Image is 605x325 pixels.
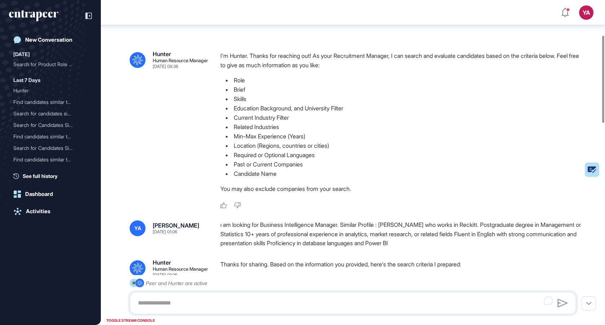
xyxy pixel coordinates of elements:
div: Find candidates similar to Yasemin Hukumdar [13,154,88,165]
li: Candidate Name [220,169,582,178]
p: Business Intelligence Manager [220,273,582,282]
li: Min-Max Experience (Years) [220,132,582,141]
div: Hunter [13,85,82,96]
div: [PERSON_NAME] [153,223,199,228]
div: Search for Product Role Candidates in AI with 10-15 Years Experience Similar to Sara Holyavkin [13,59,88,70]
div: New Conversation [25,37,72,43]
strong: Role: [220,274,233,281]
div: Human Resource Manager [153,58,208,63]
li: Location (Regions, countries or cities) [220,141,582,150]
a: See full history [13,172,92,180]
div: Peer and Hunter are active [146,279,207,288]
div: Hunter [153,260,171,265]
span: YA [134,225,141,231]
div: Search for Candidates Sim... [13,142,82,154]
div: ı am looking for Business Intelligence Manager. Similar Profile : [PERSON_NAME] who works in Reck... [220,220,582,248]
li: Skills [220,94,582,104]
a: New Conversation [9,33,92,47]
div: Find candidates similar t... [13,131,82,142]
div: [DATE] 01:06 [153,273,177,277]
button: YA [579,5,593,20]
div: Find candidates similar to Sara Holyavkin [13,96,88,108]
div: Search for Product Role C... [13,59,82,70]
div: [DATE] 09:36 [153,64,178,69]
p: Thanks for sharing. Based on the information you provided, here's the search criteria I prepared: [220,260,582,269]
div: Search for candidates sim... [13,108,82,119]
li: Current Industry Filter [220,113,582,122]
div: Last 7 Days [13,76,40,84]
p: You may also exclude companies from your search. [220,184,582,193]
div: Human Resource Manager [153,267,208,271]
div: Hunter [153,51,171,57]
a: Activities [9,204,92,219]
div: entrapeer-logo [9,10,58,22]
p: I'm Hunter. Thanks for reaching out! As your Recruitment Manager, I can search and evaluate candi... [220,51,582,70]
div: Search for Candidates Similar to Sara Holyavkin [13,119,88,131]
div: Search for Candidates Sim... [13,119,82,131]
a: Dashboard [9,187,92,201]
span: See full history [23,172,58,180]
div: Dashboard [25,191,53,197]
div: Find candidates similar t... [13,154,82,165]
div: [DATE] 01:06 [153,230,177,234]
div: TOGGLE STREAM CONSOLE [104,316,157,325]
div: Search for candidates similar to Sara Holyavkin [13,108,88,119]
li: Required or Optional Languages [220,150,582,160]
div: Find candidates similar t... [13,96,82,108]
div: Activities [26,208,50,215]
div: Hunter [13,85,88,96]
div: [DATE] [13,50,30,59]
li: Role [220,75,582,85]
li: Past or Current Companies [220,160,582,169]
div: Find candidates similar to Sara Holyavkin [13,131,88,142]
div: Search for Candidates Similar to Yasemin Hukumdar [13,142,88,154]
textarea: To enrich screen reader interactions, please activate Accessibility in Grammarly extension settings [134,296,572,310]
li: Related Industries [220,122,582,132]
li: Education Background, and University Filter [220,104,582,113]
li: Brief [220,85,582,94]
